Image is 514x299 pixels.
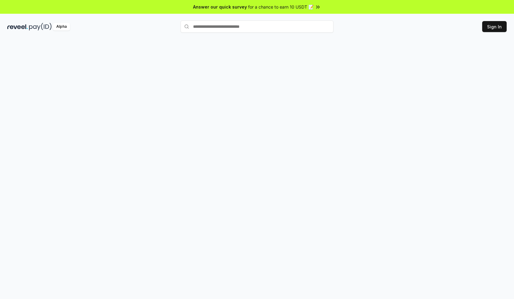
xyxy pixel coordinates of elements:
[29,23,52,31] img: pay_id
[53,23,70,31] div: Alpha
[248,4,314,10] span: for a chance to earn 10 USDT 📝
[482,21,507,32] button: Sign In
[7,23,28,31] img: reveel_dark
[193,4,247,10] span: Answer our quick survey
